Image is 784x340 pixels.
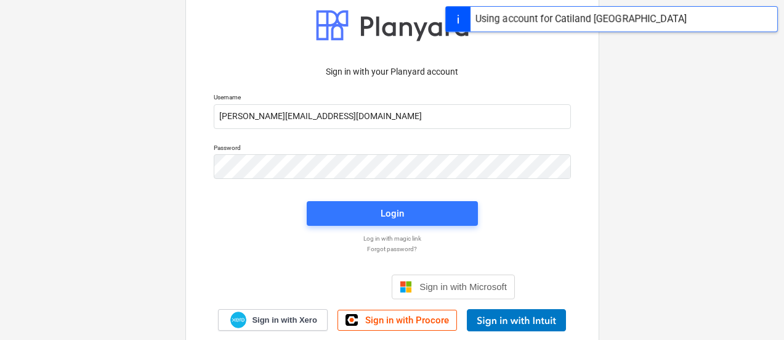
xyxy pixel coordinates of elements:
a: Sign in with Procore [337,310,457,331]
img: Microsoft logo [400,281,412,293]
p: Username [214,93,571,104]
span: Sign in with Procore [365,315,449,326]
img: Xero logo [230,312,246,328]
a: Sign in with Xero [218,309,328,331]
p: Password [214,144,571,154]
button: Login [307,201,478,226]
p: Sign in with your Planyard account [214,65,571,78]
a: Log in with magic link [208,234,577,243]
div: Using account for Catiland [GEOGRAPHIC_DATA] [475,12,687,27]
span: Sign in with Microsoft [419,281,507,292]
iframe: Sign in with Google Button [263,273,388,301]
input: Username [214,104,571,129]
span: Sign in with Xero [252,315,317,326]
div: Login [381,205,404,222]
a: Forgot password? [208,245,577,253]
